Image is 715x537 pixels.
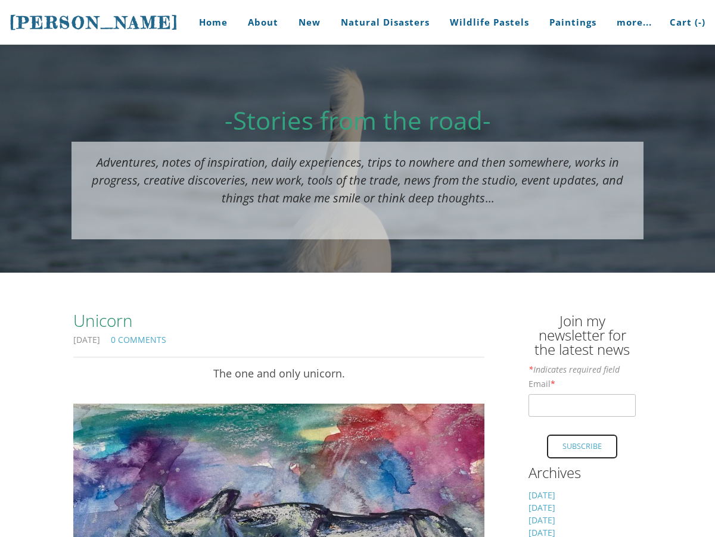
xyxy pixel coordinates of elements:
label: Email [529,380,555,388]
a: 0 Comments [111,334,166,345]
font: The one and only unicorn. [213,366,345,380]
h2: -Stories from the road- [71,108,643,133]
label: Indicates required field [529,366,620,374]
span: - [698,16,702,28]
h2: Archives [529,466,636,486]
span: [DATE] [73,336,100,346]
span: Subscribe [548,436,616,458]
em: Adventures, notes of inspiration, daily experiences, trips to nowhere and then somewhere, works i... [92,154,623,206]
font: ... [92,154,623,206]
a: Unicorn [73,308,484,333]
h2: Join my newsletter for the latest news [529,314,636,363]
a: [DATE] [529,502,555,513]
span: [PERSON_NAME] [10,13,179,33]
a: [DATE] [529,514,555,526]
a: [PERSON_NAME] [10,11,179,34]
a: [DATE] [529,489,555,501]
